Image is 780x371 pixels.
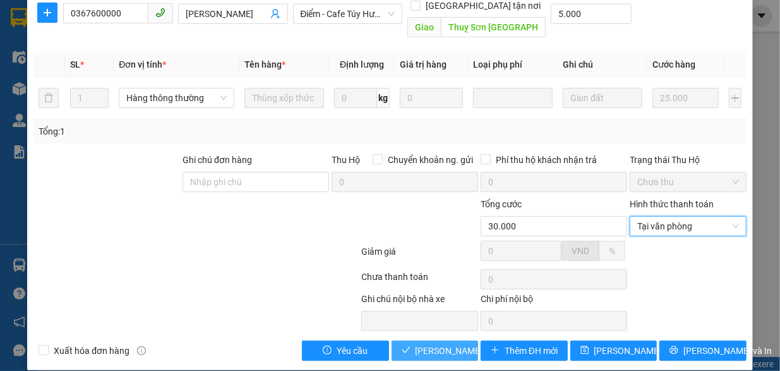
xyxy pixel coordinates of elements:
span: Yêu cầu [337,344,368,358]
input: Ghi Chú [563,88,642,108]
button: save[PERSON_NAME] thay đổi [570,341,657,361]
span: Giá trị hàng [400,59,447,70]
span: info-circle [137,346,146,355]
input: Cước giao hàng [551,4,632,24]
span: [PERSON_NAME] thay đổi [594,344,695,358]
span: Tại văn phòng [637,217,739,236]
input: Dọc đường [441,17,546,37]
span: SL [70,59,80,70]
div: Trạng thái Thu Hộ [630,153,747,167]
label: Hình thức thanh toán [630,199,714,209]
span: Đơn vị tính [119,59,166,70]
input: 0 [652,88,719,108]
span: Phí thu hộ khách nhận trả [491,153,602,167]
input: 0 [400,88,463,108]
span: Hàng thông thường [126,88,227,107]
button: plusThêm ĐH mới [481,341,568,361]
th: Loại phụ phí [468,52,558,77]
button: plus [37,3,57,23]
span: save [580,346,589,356]
span: Cước hàng [652,59,695,70]
span: Chuyển khoản ng. gửi [383,153,478,167]
span: VND [572,246,589,256]
span: Chưa thu [637,173,739,192]
span: % [609,246,615,256]
span: Định lượng [340,59,384,70]
span: plus [38,8,57,18]
span: [PERSON_NAME] và In [683,344,772,358]
span: Tên hàng [244,59,285,70]
button: exclamation-circleYêu cầu [302,341,389,361]
label: Ghi chú đơn hàng [183,155,252,165]
span: phone [155,8,165,18]
span: check [402,346,411,356]
button: delete [39,88,59,108]
span: kg [377,88,390,108]
span: Giao [407,17,441,37]
div: Ghi chú nội bộ nhà xe [361,292,478,311]
div: Chưa thanh toán [360,270,479,292]
span: [PERSON_NAME] và Giao hàng [416,344,537,358]
div: Chi phí nội bộ [481,292,627,311]
button: check[PERSON_NAME] và Giao hàng [392,341,479,361]
span: Thêm ĐH mới [505,344,558,358]
div: Giảm giá [360,245,479,267]
button: printer[PERSON_NAME] và In [659,341,747,361]
th: Ghi chú [558,52,647,77]
span: exclamation-circle [323,346,332,356]
span: Thu Hộ [332,155,360,165]
input: Ghi chú đơn hàng [183,172,329,192]
span: plus [491,346,500,356]
span: printer [669,346,678,356]
button: plus [729,88,741,108]
span: Tổng cước [481,199,522,209]
div: Tổng: 1 [39,125,302,138]
span: Xuất hóa đơn hàng [49,344,135,358]
input: VD: Bàn, Ghế [244,88,324,108]
span: user-add [270,9,280,19]
span: Điểm - Cafe Túy Hường - Diêm Điền [301,4,395,23]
